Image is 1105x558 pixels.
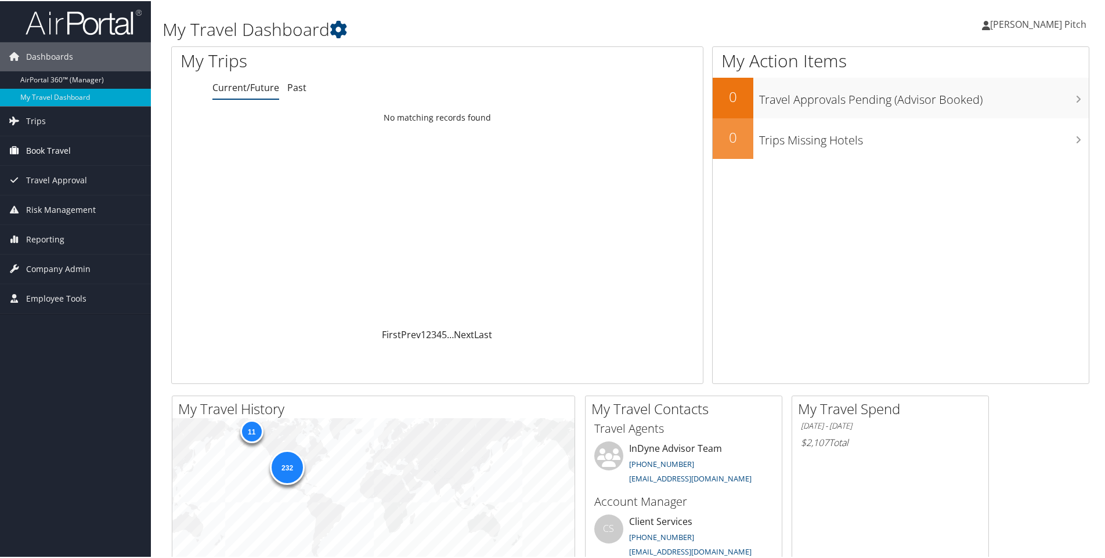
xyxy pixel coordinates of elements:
a: Past [287,80,306,93]
a: [EMAIL_ADDRESS][DOMAIN_NAME] [629,545,752,556]
h1: My Action Items [713,48,1089,72]
a: 2 [426,327,431,340]
a: [PHONE_NUMBER] [629,458,694,468]
a: [EMAIL_ADDRESS][DOMAIN_NAME] [629,472,752,483]
span: Risk Management [26,194,96,223]
a: Next [454,327,474,340]
h1: My Trips [180,48,473,72]
h2: 0 [713,86,753,106]
h2: My Travel Spend [798,398,988,418]
a: 0Travel Approvals Pending (Advisor Booked) [713,77,1089,117]
span: Company Admin [26,253,91,282]
h3: Travel Approvals Pending (Advisor Booked) [759,85,1089,107]
h1: My Travel Dashboard [162,16,786,41]
span: … [447,327,454,340]
a: Last [474,327,492,340]
div: 11 [240,419,263,442]
span: Dashboards [26,41,73,70]
h2: My Travel Contacts [591,398,782,418]
a: 0Trips Missing Hotels [713,117,1089,158]
div: CS [594,513,623,542]
h3: Travel Agents [594,419,773,436]
h3: Account Manager [594,492,773,509]
img: airportal-logo.png [26,8,142,35]
span: [PERSON_NAME] Pitch [990,17,1086,30]
a: Current/Future [212,80,279,93]
a: [PHONE_NUMBER] [629,531,694,541]
div: 232 [270,449,305,484]
span: $2,107 [801,435,829,448]
span: Book Travel [26,135,71,164]
span: Travel Approval [26,165,87,194]
h2: 0 [713,126,753,146]
h2: My Travel History [178,398,575,418]
span: Reporting [26,224,64,253]
a: First [382,327,401,340]
a: 1 [421,327,426,340]
li: InDyne Advisor Team [588,440,779,488]
h6: Total [801,435,980,448]
a: [PERSON_NAME] Pitch [982,6,1098,41]
h6: [DATE] - [DATE] [801,419,980,430]
a: 3 [431,327,436,340]
h3: Trips Missing Hotels [759,125,1089,147]
span: Employee Tools [26,283,86,312]
a: 5 [442,327,447,340]
a: 4 [436,327,442,340]
span: Trips [26,106,46,135]
a: Prev [401,327,421,340]
td: No matching records found [172,106,703,127]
